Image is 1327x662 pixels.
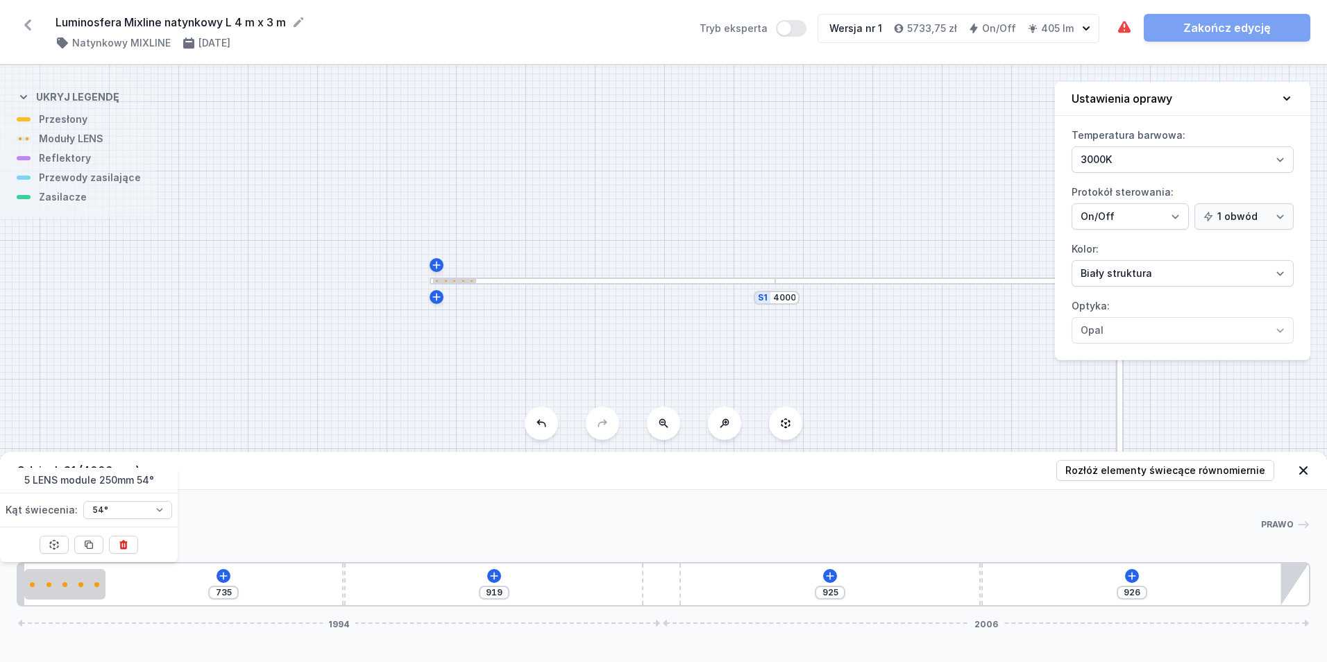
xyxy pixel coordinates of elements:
[819,587,841,598] input: Wymiar [mm]
[40,536,69,554] button: Wyśrodkuj
[1041,22,1074,35] h4: 405 lm
[83,501,172,519] select: Kąt świecenia:
[109,536,138,554] button: Usuń element
[700,20,806,37] label: Tryb eksperta
[17,462,140,479] h4: Odcinek S1
[74,536,103,554] button: Duplikuj
[982,22,1016,35] h4: On/Off
[823,569,837,583] button: Dodaj element
[1072,260,1294,287] select: Kolor:
[969,619,1004,627] span: 2006
[487,569,501,583] button: Dodaj element
[24,569,105,600] div: 5 LENS module 250mm 54°
[1125,569,1139,583] button: Dodaj element
[291,15,305,29] button: Edytuj nazwę projektu
[1072,181,1294,230] label: Protokół sterowania:
[78,464,140,477] span: (4000 mm)
[6,499,78,521] span: Kąt świecenia :
[773,292,795,303] input: Wymiar [mm]
[1072,90,1172,107] h4: Ustawienia oprawy
[1055,82,1310,116] button: Ustawienia oprawy
[776,20,806,37] button: Tryb eksperta
[1072,295,1294,343] label: Optyka:
[1072,238,1294,287] label: Kolor:
[17,79,119,112] button: Ukryj legendę
[217,569,230,583] button: Dodaj element
[483,587,505,598] input: Wymiar [mm]
[1065,464,1265,477] span: Rozłóż elementy świecące równomiernie
[1194,203,1294,230] select: Protokół sterowania:
[1072,146,1294,173] select: Temperatura barwowa:
[212,587,235,598] input: Wymiar [mm]
[72,36,171,50] h4: Natynkowy MIXLINE
[1261,519,1294,530] span: Prawo
[1056,460,1274,481] button: Rozłóż elementy świecące równomiernie
[829,22,882,35] div: Wersja nr 1
[36,90,119,104] h4: Ukryj legendę
[1072,124,1294,173] label: Temperatura barwowa:
[323,619,355,627] span: 1994
[198,36,230,50] h4: [DATE]
[907,22,957,35] h4: 5733,75 zł
[1121,587,1143,598] input: Wymiar [mm]
[1072,203,1189,230] select: Protokół sterowania:
[1072,317,1294,343] select: Optyka:
[56,14,683,31] form: Luminosfera Mixline natynkowy L 4 m x 3 m
[818,14,1099,43] button: Wersja nr 15733,75 złOn/Off405 lm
